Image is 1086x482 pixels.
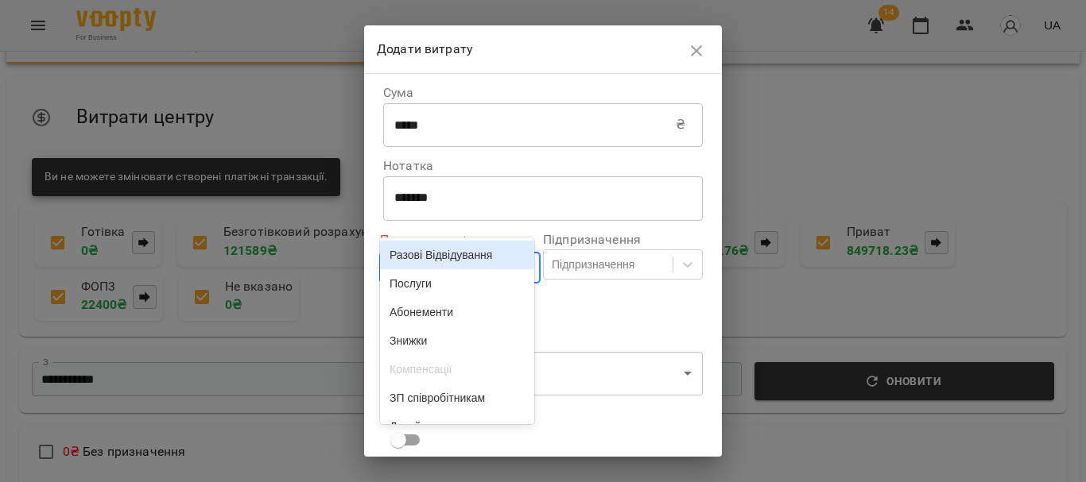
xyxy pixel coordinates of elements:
[552,256,634,272] div: Підпризначення
[383,408,703,421] label: Вказати дату сплати
[383,330,703,348] label: Каса
[543,233,703,246] label: Підпризначення
[383,87,703,99] label: Сума
[380,355,534,384] div: Компенсації
[380,298,534,326] div: Абонементи
[380,269,534,298] div: Послуги
[380,412,534,441] div: Дизайн
[380,230,540,249] label: Призначення
[377,38,681,60] h6: Додати витрату
[380,384,534,412] div: ЗП співробітникам
[380,241,534,269] div: Разові Відвідування
[380,326,534,355] div: Знижки
[676,115,685,134] p: ₴
[383,160,703,172] label: Нотатка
